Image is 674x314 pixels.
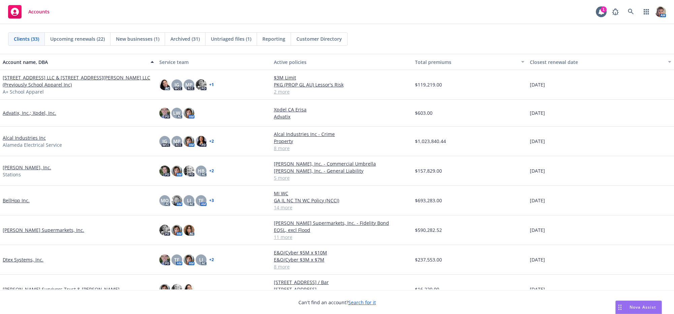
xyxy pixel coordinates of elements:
[184,284,194,295] img: photo
[274,74,410,81] a: $3M Limit
[274,106,410,113] a: Xpdel CA Erisa
[184,225,194,236] img: photo
[28,9,50,14] span: Accounts
[601,6,607,12] div: 1
[530,109,545,116] span: [DATE]
[298,299,376,306] span: Can't find an account?
[209,169,214,173] a: + 2
[274,160,410,167] a: [PERSON_NAME], Inc. - Commercial Umbrella
[162,138,167,145] span: JG
[3,197,30,204] a: BellHop Inc.
[274,279,410,286] a: [STREET_ADDRESS] / Bar
[3,171,21,178] span: Stations
[274,113,410,120] a: Advatix
[3,164,51,171] a: [PERSON_NAME], Inc.
[274,167,410,174] a: [PERSON_NAME], Inc. - General Liability
[173,138,181,145] span: MP
[196,79,206,90] img: photo
[274,256,410,263] a: E&O/Cyber $3M x $7M
[3,74,154,88] a: [STREET_ADDRESS] LLC & [STREET_ADDRESS][PERSON_NAME] LLC (Previously School Apparel Inc)
[159,59,268,66] div: Service team
[174,81,179,88] span: JG
[530,167,545,174] span: [DATE]
[184,254,194,265] img: photo
[274,145,410,152] a: 8 more
[199,256,203,263] span: LI
[415,226,442,234] span: $590,282.52
[274,197,410,204] a: GA IL NC TN WC Policy (NCCI)
[415,197,442,204] span: $693,283.00
[274,81,410,88] a: PKG (PROP GL AU) Lessor's Risk
[262,35,285,42] span: Reporting
[412,54,527,70] button: Total premiums
[640,5,653,19] a: Switch app
[196,136,206,147] img: photo
[530,286,545,293] span: [DATE]
[274,204,410,211] a: 14 more
[630,304,656,310] span: Nova Assist
[530,197,545,204] span: [DATE]
[415,256,442,263] span: $237,553.00
[159,284,170,295] img: photo
[170,35,200,42] span: Archived (31)
[415,109,432,116] span: $603.00
[530,138,545,145] span: [DATE]
[171,195,182,206] img: photo
[348,299,376,306] a: Search for it
[173,109,180,116] span: LW
[274,226,410,234] a: EQSL, excl Flood
[655,6,666,17] img: photo
[159,166,170,176] img: photo
[274,219,410,226] a: [PERSON_NAME] Supermarkets, Inc. - Fidelity Bond
[211,35,251,42] span: Untriaged files (1)
[159,254,170,265] img: photo
[274,174,410,181] a: 5 more
[157,54,271,70] button: Service team
[415,59,517,66] div: Total premiums
[615,301,662,314] button: Nova Assist
[171,284,182,295] img: photo
[415,81,442,88] span: $119,219.00
[274,59,410,66] div: Active policies
[3,109,56,116] a: Advatix, Inc.; Xpdel, Inc.
[209,83,214,87] a: + 1
[530,256,545,263] span: [DATE]
[609,5,622,19] a: Report a Bug
[415,286,439,293] span: $16,220.00
[530,81,545,88] span: [DATE]
[159,225,170,236] img: photo
[530,59,664,66] div: Closest renewal date
[116,35,159,42] span: New businesses (1)
[3,286,120,293] a: [PERSON_NAME] Survivors Trust & [PERSON_NAME]
[187,197,191,204] span: LI
[296,35,342,42] span: Customer Directory
[198,197,203,204] span: TF
[209,258,214,262] a: + 2
[159,79,170,90] img: photo
[174,256,179,263] span: TF
[171,166,182,176] img: photo
[184,166,194,176] img: photo
[624,5,638,19] a: Search
[14,35,39,42] span: Clients (33)
[415,138,446,145] span: $1,023,840.44
[274,88,410,95] a: 2 more
[171,225,182,236] img: photo
[185,81,193,88] span: MP
[184,108,194,118] img: photo
[3,256,43,263] a: Dtex Systems, Inc.
[3,59,147,66] div: Account name, DBA
[5,2,52,21] a: Accounts
[209,139,214,143] a: + 2
[198,167,204,174] span: HB
[530,226,545,234] span: [DATE]
[3,134,46,141] a: Alcal Industries Inc
[3,226,84,234] a: [PERSON_NAME] Supermarkets, Inc.
[161,197,169,204] span: MQ
[159,108,170,118] img: photo
[415,167,442,174] span: $157,829.00
[184,136,194,147] img: photo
